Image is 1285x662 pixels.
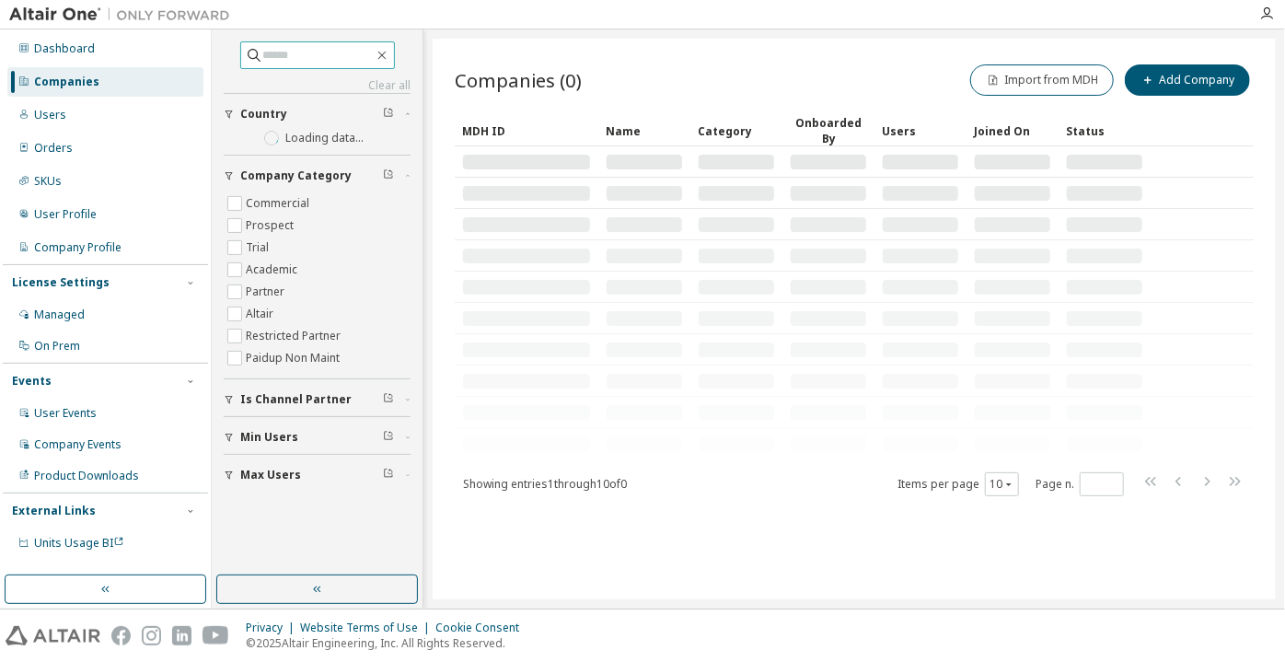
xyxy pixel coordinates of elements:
[224,379,411,420] button: Is Channel Partner
[435,621,530,635] div: Cookie Consent
[606,116,683,145] div: Name
[698,116,775,145] div: Category
[34,406,97,421] div: User Events
[383,468,394,482] span: Clear filter
[111,626,131,645] img: facebook.svg
[882,116,959,145] div: Users
[1036,472,1124,496] span: Page n.
[462,116,591,145] div: MDH ID
[203,626,229,645] img: youtube.svg
[383,430,394,445] span: Clear filter
[240,107,287,122] span: Country
[1125,64,1250,96] button: Add Company
[34,207,97,222] div: User Profile
[246,192,313,215] label: Commercial
[172,626,191,645] img: linkedin.svg
[990,477,1014,492] button: 10
[897,472,1019,496] span: Items per page
[246,215,297,237] label: Prospect
[974,116,1051,145] div: Joined On
[455,67,582,93] span: Companies (0)
[300,621,435,635] div: Website Terms of Use
[34,75,99,89] div: Companies
[224,156,411,196] button: Company Category
[246,281,288,303] label: Partner
[34,535,124,551] span: Units Usage BI
[224,417,411,458] button: Min Users
[463,476,627,492] span: Showing entries 1 through 10 of 0
[34,41,95,56] div: Dashboard
[34,174,62,189] div: SKUs
[240,430,298,445] span: Min Users
[12,504,96,518] div: External Links
[246,303,277,325] label: Altair
[240,168,352,183] span: Company Category
[246,259,301,281] label: Academic
[383,168,394,183] span: Clear filter
[246,347,343,369] label: Paidup Non Maint
[9,6,239,24] img: Altair One
[246,237,272,259] label: Trial
[240,468,301,482] span: Max Users
[383,392,394,407] span: Clear filter
[246,325,344,347] label: Restricted Partner
[6,626,100,645] img: altair_logo.svg
[246,635,530,651] p: © 2025 Altair Engineering, Inc. All Rights Reserved.
[383,107,394,122] span: Clear filter
[224,78,411,93] a: Clear all
[34,339,80,354] div: On Prem
[790,115,867,146] div: Onboarded By
[34,437,122,452] div: Company Events
[34,240,122,255] div: Company Profile
[224,94,411,134] button: Country
[34,469,139,483] div: Product Downloads
[142,626,161,645] img: instagram.svg
[240,392,352,407] span: Is Channel Partner
[34,141,73,156] div: Orders
[34,108,66,122] div: Users
[1066,116,1143,145] div: Status
[34,308,85,322] div: Managed
[12,275,110,290] div: License Settings
[12,374,52,389] div: Events
[224,455,411,495] button: Max Users
[246,621,300,635] div: Privacy
[970,64,1114,96] button: Import from MDH
[286,131,365,145] label: Loading data...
